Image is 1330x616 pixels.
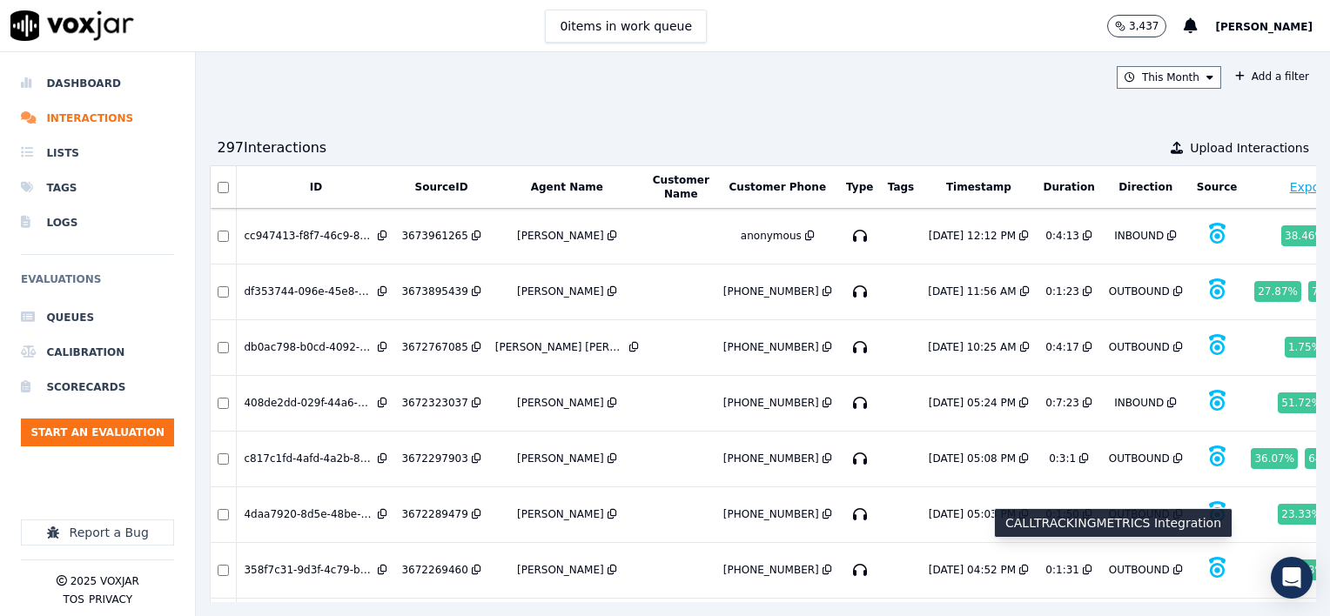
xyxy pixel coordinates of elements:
div: [PERSON_NAME] [517,563,604,577]
div: OUTBOUND [1109,563,1170,577]
button: 3,437 [1107,15,1184,37]
div: [PHONE_NUMBER] [723,563,819,577]
div: [PERSON_NAME] [PERSON_NAME] [495,340,626,354]
div: 1.75 % [1285,337,1325,358]
button: Agent Name [531,180,603,194]
div: [DATE] 10:25 AM [928,340,1016,354]
div: [PHONE_NUMBER] [723,507,819,521]
div: 4daa7920-8d5e-48be-8439-44138798e72a [244,507,374,521]
img: CALLTRACKINGMETRICS_icon [1202,439,1233,473]
p: CALLTRACKINGMETRICS Integration [1005,514,1221,532]
div: 3672289479 [401,507,467,521]
div: cc947413-f8f7-46c9-8d47-b10aa57eaf94 [244,229,374,243]
div: 408de2dd-029f-44a6-8cf9-f3272bd01e63 [244,396,374,410]
button: Source [1197,180,1238,194]
button: Report a Bug [21,519,174,546]
div: [PHONE_NUMBER] [723,285,819,298]
div: 51.72 % [1278,392,1325,413]
div: INBOUND [1114,396,1164,410]
a: Tags [21,171,174,205]
button: Privacy [89,593,132,606]
div: 3672767085 [401,340,467,354]
div: [PERSON_NAME] [517,229,604,243]
div: 3672297903 [401,452,467,465]
p: 2025 Voxjar [71,574,139,588]
div: 23.33 % [1278,504,1325,525]
div: 0:1:23 [1045,285,1079,298]
div: 3672323037 [401,396,467,410]
img: CALLTRACKINGMETRICS_icon [1202,271,1233,306]
div: [PERSON_NAME] [517,452,604,465]
a: Logs [21,205,174,240]
div: INBOUND [1114,229,1164,243]
button: Direction [1118,180,1172,194]
div: OUTBOUND [1109,340,1170,354]
p: 3,437 [1129,19,1159,33]
button: This Month [1117,66,1221,89]
div: 0:4:13 [1045,229,1079,243]
button: SourceID [415,180,468,194]
button: TOS [63,593,84,606]
div: df353744-096e-45e8-b253-d549a47332c5 [244,285,374,298]
span: Upload Interactions [1190,139,1309,157]
div: c817c1fd-4afd-4a2b-86d1-9db109ed3e75 [244,452,374,465]
button: Customer Name [653,173,709,201]
button: Customer Phone [729,180,826,194]
div: OUTBOUND [1109,452,1170,465]
div: [DATE] 05:08 PM [929,452,1016,465]
h6: Evaluations [21,269,174,300]
div: [DATE] 12:12 PM [929,229,1016,243]
a: Scorecards [21,370,174,405]
div: Open Intercom Messenger [1271,557,1313,599]
button: Duration [1044,180,1095,194]
img: voxjar logo [10,10,134,41]
div: OUTBOUND [1109,285,1170,298]
button: Add a filter [1228,66,1316,87]
img: CALLTRACKINGMETRICS_icon [1202,550,1233,585]
a: Queues [21,300,174,335]
button: Type [846,180,873,194]
div: [DATE] 05:03 PM [929,507,1016,521]
a: Calibration [21,335,174,370]
div: 38.46 % [1281,225,1328,246]
div: 0:4:17 [1045,340,1079,354]
button: 0items in work queue [545,10,707,43]
div: 297 Interaction s [217,137,326,158]
div: [PHONE_NUMBER] [723,396,819,410]
img: CALLTRACKINGMETRICS_icon [1202,383,1233,418]
div: [PERSON_NAME] [517,285,604,298]
a: Interactions [21,101,174,136]
div: [DATE] 04:52 PM [929,563,1016,577]
div: 0:1:31 [1045,563,1079,577]
button: Tags [888,180,914,194]
div: anonymous [741,229,802,243]
button: Start an Evaluation [21,418,174,446]
a: Lists [21,136,174,171]
span: [PERSON_NAME] [1215,21,1313,33]
button: ID [310,180,322,194]
div: 3673961265 [401,229,467,243]
div: 358f7c31-9d3f-4c79-b575-0000f46a1626 [244,563,374,577]
li: Dashboard [21,66,174,101]
div: 3672269460 [401,563,467,577]
img: CALLTRACKINGMETRICS_icon [1202,494,1233,529]
div: db0ac798-b0cd-4092-b3b3-5d8dca26ce55 [244,340,374,354]
button: Timestamp [946,180,1011,194]
div: 36.07 % [1251,448,1298,469]
div: [PHONE_NUMBER] [723,452,819,465]
button: 3,437 [1107,15,1166,37]
div: 0:3:1 [1049,452,1076,465]
div: [PERSON_NAME] [517,507,604,521]
div: [DATE] 05:24 PM [929,396,1016,410]
img: CALLTRACKINGMETRICS_icon [1202,216,1233,251]
div: 27.87 % [1254,281,1301,302]
div: 3673895439 [401,285,467,298]
div: [PHONE_NUMBER] [723,340,819,354]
